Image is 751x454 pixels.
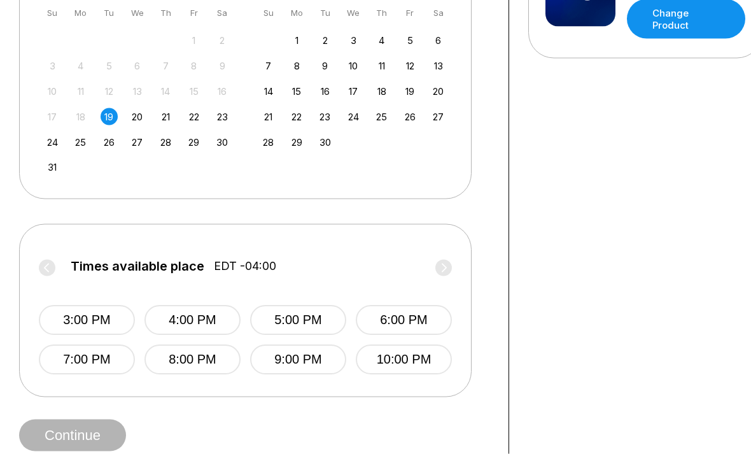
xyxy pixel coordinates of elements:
[129,108,146,125] div: Choose Wednesday, August 20th, 2025
[185,57,202,74] div: Not available Friday, August 8th, 2025
[39,345,135,375] button: 7:00 PM
[288,57,305,74] div: Choose Monday, September 8th, 2025
[157,83,174,100] div: Not available Thursday, August 14th, 2025
[214,83,231,100] div: Not available Saturday, August 16th, 2025
[373,32,390,49] div: Choose Thursday, September 4th, 2025
[72,4,89,22] div: Mo
[430,108,447,125] div: Choose Saturday, September 27th, 2025
[129,4,146,22] div: We
[260,83,277,100] div: Choose Sunday, September 14th, 2025
[402,108,419,125] div: Choose Friday, September 26th, 2025
[356,345,452,375] button: 10:00 PM
[250,306,346,336] button: 5:00 PM
[345,108,362,125] div: Choose Wednesday, September 24th, 2025
[42,31,233,176] div: month 2025-08
[345,57,362,74] div: Choose Wednesday, September 10th, 2025
[250,345,346,375] button: 9:00 PM
[402,4,419,22] div: Fr
[214,108,231,125] div: Choose Saturday, August 23rd, 2025
[214,4,231,22] div: Sa
[402,57,419,74] div: Choose Friday, September 12th, 2025
[44,57,61,74] div: Not available Sunday, August 3rd, 2025
[260,57,277,74] div: Choose Sunday, September 7th, 2025
[101,134,118,151] div: Choose Tuesday, August 26th, 2025
[185,134,202,151] div: Choose Friday, August 29th, 2025
[157,108,174,125] div: Choose Thursday, August 21st, 2025
[316,57,333,74] div: Choose Tuesday, September 9th, 2025
[214,57,231,74] div: Not available Saturday, August 9th, 2025
[129,83,146,100] div: Not available Wednesday, August 13th, 2025
[101,108,118,125] div: Choose Tuesday, August 19th, 2025
[402,83,419,100] div: Choose Friday, September 19th, 2025
[402,32,419,49] div: Choose Friday, September 5th, 2025
[185,83,202,100] div: Not available Friday, August 15th, 2025
[260,108,277,125] div: Choose Sunday, September 21st, 2025
[316,4,333,22] div: Tu
[214,260,276,274] span: EDT -04:00
[144,306,241,336] button: 4:00 PM
[157,134,174,151] div: Choose Thursday, August 28th, 2025
[356,306,452,336] button: 6:00 PM
[101,4,118,22] div: Tu
[72,108,89,125] div: Not available Monday, August 18th, 2025
[316,32,333,49] div: Choose Tuesday, September 2nd, 2025
[345,83,362,100] div: Choose Wednesday, September 17th, 2025
[288,4,305,22] div: Mo
[373,57,390,74] div: Choose Thursday, September 11th, 2025
[316,134,333,151] div: Choose Tuesday, September 30th, 2025
[288,32,305,49] div: Choose Monday, September 1st, 2025
[71,260,204,274] span: Times available place
[129,57,146,74] div: Not available Wednesday, August 6th, 2025
[44,83,61,100] div: Not available Sunday, August 10th, 2025
[373,108,390,125] div: Choose Thursday, September 25th, 2025
[288,134,305,151] div: Choose Monday, September 29th, 2025
[316,83,333,100] div: Choose Tuesday, September 16th, 2025
[72,83,89,100] div: Not available Monday, August 11th, 2025
[260,4,277,22] div: Su
[144,345,241,375] button: 8:00 PM
[44,134,61,151] div: Choose Sunday, August 24th, 2025
[260,134,277,151] div: Choose Sunday, September 28th, 2025
[316,108,333,125] div: Choose Tuesday, September 23rd, 2025
[72,134,89,151] div: Choose Monday, August 25th, 2025
[44,159,61,176] div: Choose Sunday, August 31st, 2025
[185,32,202,49] div: Not available Friday, August 1st, 2025
[185,4,202,22] div: Fr
[39,306,135,336] button: 3:00 PM
[373,4,390,22] div: Th
[214,134,231,151] div: Choose Saturday, August 30th, 2025
[430,83,447,100] div: Choose Saturday, September 20th, 2025
[44,4,61,22] div: Su
[44,108,61,125] div: Not available Sunday, August 17th, 2025
[288,108,305,125] div: Choose Monday, September 22nd, 2025
[157,57,174,74] div: Not available Thursday, August 7th, 2025
[101,83,118,100] div: Not available Tuesday, August 12th, 2025
[214,32,231,49] div: Not available Saturday, August 2nd, 2025
[258,31,449,151] div: month 2025-09
[430,57,447,74] div: Choose Saturday, September 13th, 2025
[72,57,89,74] div: Not available Monday, August 4th, 2025
[430,4,447,22] div: Sa
[373,83,390,100] div: Choose Thursday, September 18th, 2025
[345,32,362,49] div: Choose Wednesday, September 3rd, 2025
[430,32,447,49] div: Choose Saturday, September 6th, 2025
[288,83,305,100] div: Choose Monday, September 15th, 2025
[101,57,118,74] div: Not available Tuesday, August 5th, 2025
[345,4,362,22] div: We
[185,108,202,125] div: Choose Friday, August 22nd, 2025
[157,4,174,22] div: Th
[129,134,146,151] div: Choose Wednesday, August 27th, 2025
